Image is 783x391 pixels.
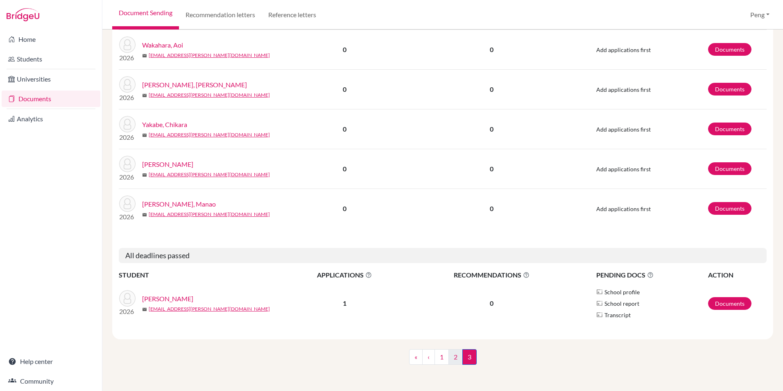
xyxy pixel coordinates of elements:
[149,131,270,139] a: [EMAIL_ADDRESS][PERSON_NAME][DOMAIN_NAME]
[596,86,651,93] span: Add applications first
[596,205,651,212] span: Add applications first
[142,159,193,169] a: [PERSON_NAME]
[596,126,651,133] span: Add applications first
[142,133,147,138] span: mail
[448,349,463,365] a: 2
[119,212,136,222] p: 2026
[343,85,346,93] b: 0
[407,204,576,214] p: 0
[119,36,136,53] img: Wakahara, Aoi
[119,195,136,212] img: Yasaki, Manao
[2,51,100,67] a: Students
[142,93,147,98] span: mail
[596,270,707,280] span: PENDING DOCS
[119,290,136,307] img: masuda, takushi
[119,132,136,142] p: 2026
[2,91,100,107] a: Documents
[596,311,603,318] img: Parchments logo
[747,7,773,23] button: Peng
[604,311,631,319] span: Transcript
[149,171,270,178] a: [EMAIL_ADDRESS][PERSON_NAME][DOMAIN_NAME]
[708,162,751,175] a: Documents
[604,299,639,308] span: School report
[708,297,751,310] a: Documents
[119,156,136,172] img: Yang, Sunti
[142,199,216,209] a: [PERSON_NAME], Manao
[604,288,640,296] span: School profile
[343,45,346,53] b: 0
[142,80,247,90] a: [PERSON_NAME], [PERSON_NAME]
[407,164,576,174] p: 0
[708,202,751,215] a: Documents
[119,93,136,102] p: 2026
[596,166,651,173] span: Add applications first
[708,123,751,135] a: Documents
[142,294,193,304] a: [PERSON_NAME]
[119,116,136,132] img: Yakabe, Chikara
[407,298,576,308] p: 0
[596,289,603,295] img: Parchments logo
[343,165,346,173] b: 0
[343,299,346,307] b: 1
[343,125,346,133] b: 0
[142,307,147,312] span: mail
[119,248,767,264] h5: All deadlines passed
[708,43,751,56] a: Documents
[708,83,751,95] a: Documents
[7,8,39,21] img: Bridge-U
[462,349,477,365] span: 3
[409,349,423,365] a: «
[2,111,100,127] a: Analytics
[596,300,603,307] img: Parchments logo
[149,91,270,99] a: [EMAIL_ADDRESS][PERSON_NAME][DOMAIN_NAME]
[407,270,576,280] span: RECOMMENDATIONS
[407,45,576,55] p: 0
[407,84,576,94] p: 0
[434,349,449,365] a: 1
[119,76,136,93] img: Wong, Hei Yin
[119,270,283,280] th: STUDENT
[149,305,270,313] a: [EMAIL_ADDRESS][PERSON_NAME][DOMAIN_NAME]
[2,353,100,370] a: Help center
[2,71,100,87] a: Universities
[149,211,270,218] a: [EMAIL_ADDRESS][PERSON_NAME][DOMAIN_NAME]
[142,40,183,50] a: Wakahara, Aoi
[119,53,136,63] p: 2026
[409,349,477,371] nav: ...
[119,172,136,182] p: 2026
[343,205,346,212] b: 0
[283,270,406,280] span: APPLICATIONS
[149,52,270,59] a: [EMAIL_ADDRESS][PERSON_NAME][DOMAIN_NAME]
[142,173,147,177] span: mail
[422,349,435,365] a: ‹
[407,124,576,134] p: 0
[142,53,147,58] span: mail
[596,46,651,53] span: Add applications first
[2,31,100,48] a: Home
[142,120,187,130] a: Yakabe, Chikara
[119,307,136,316] p: 2026
[142,212,147,217] span: mail
[708,270,767,280] th: ACTION
[2,373,100,389] a: Community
